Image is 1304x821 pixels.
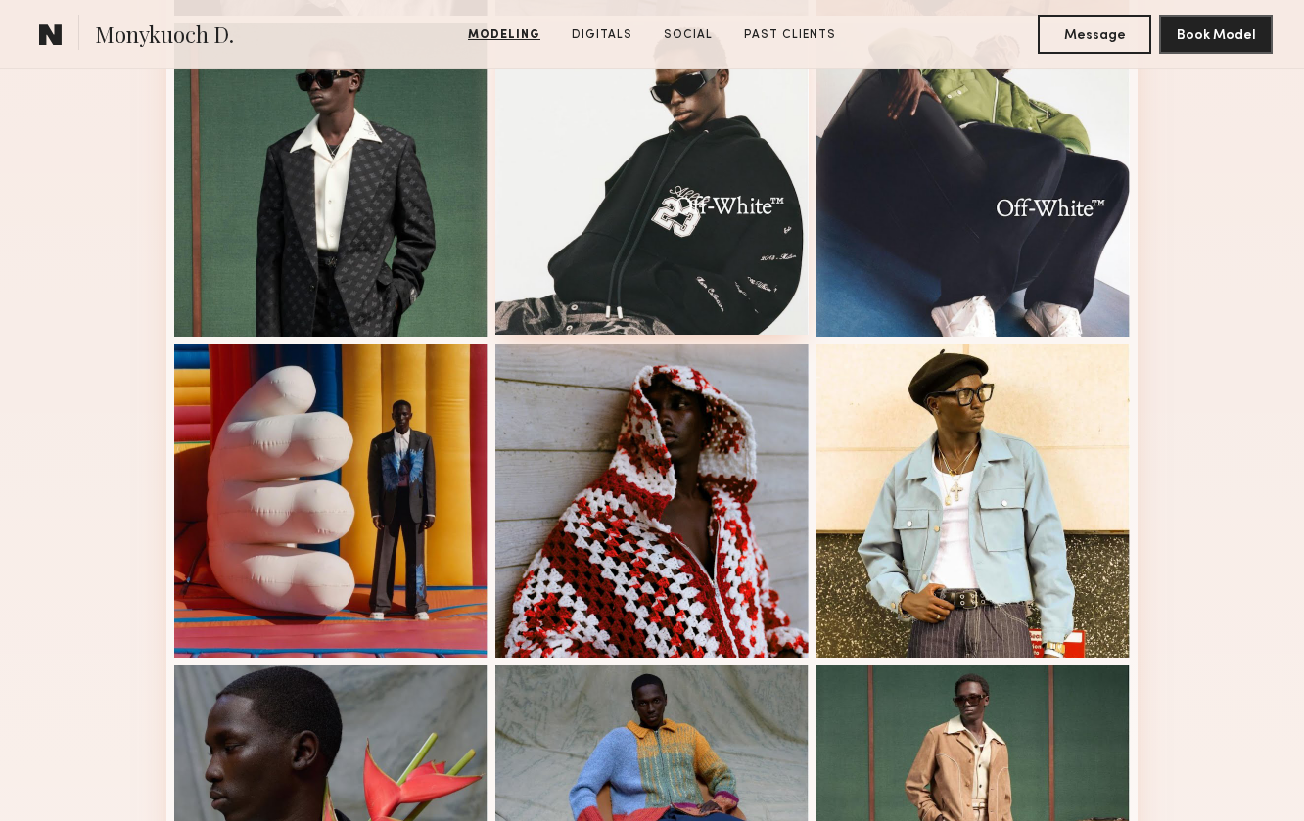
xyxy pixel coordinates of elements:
a: Modeling [460,26,548,44]
a: Social [656,26,721,44]
a: Book Model [1159,25,1273,42]
span: Monykuoch D. [95,20,234,54]
a: Past Clients [736,26,844,44]
button: Book Model [1159,15,1273,54]
a: Digitals [564,26,640,44]
button: Message [1038,15,1151,54]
